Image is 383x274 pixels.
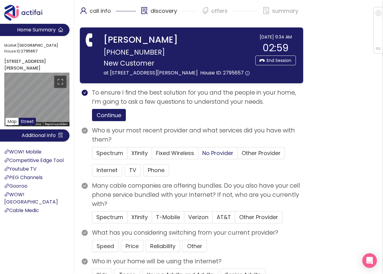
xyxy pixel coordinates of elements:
p: To ensure I find the best solution for you and the people in your home, I’m going to ask a few qu... [92,88,303,106]
a: WOW! Mobile [4,148,41,155]
p: call info [90,6,111,16]
span: file-done [263,7,270,14]
span: link [4,166,9,171]
span: link [4,208,9,213]
p: summary [272,6,298,16]
strong: [GEOGRAPHIC_DATA] [17,43,58,48]
span: check-circle [82,90,88,96]
span: user [80,7,87,14]
button: End Session [255,56,296,65]
img: Actifai Logo [4,5,48,21]
span: Verizon [188,213,208,221]
span: solution [141,7,148,14]
div: call info [80,6,136,21]
span: check-circle [82,128,88,134]
span: check-circle [82,258,88,265]
button: Speed [92,240,119,252]
span: Other Provider [239,213,278,221]
button: Internet [92,164,122,176]
a: Youtube TV [4,165,37,172]
a: Report a problem [45,122,68,126]
span: Map [8,118,17,124]
div: Map [4,73,69,126]
span: link [4,175,9,180]
p: What has you considering switching from your current provider? [92,228,303,237]
span: tags [202,7,209,14]
p: Who in your home will be using the Internet? [92,257,303,266]
div: summary [262,6,298,21]
span: link [4,183,9,188]
span: Spectrum [96,149,123,157]
span: check-circle [82,230,88,236]
span: [PHONE_NUMBER] [104,46,165,58]
span: link [4,149,9,154]
div: Open Intercom Messenger [362,253,377,268]
p: Who is your most recent provider and what services did you have with them? [92,126,303,144]
button: TV [125,164,141,176]
strong: [STREET_ADDRESS][PERSON_NAME] [4,58,46,71]
span: phone [83,34,96,46]
strong: 2795657 [21,49,38,54]
span: link [4,192,9,197]
div: Street View [4,73,69,126]
span: Fixed Wireless [156,149,194,157]
button: Other [183,240,207,252]
a: Competitive Edge Tool [4,157,64,164]
div: 02:59 [255,40,296,56]
span: T-Mobile [156,213,180,221]
p: discovery [151,6,177,16]
span: link [4,158,9,163]
button: Continue [92,109,126,121]
a: Terms (opens in new tab) [33,122,41,126]
a: Cable Medic [4,207,39,214]
a: Gooroo [4,182,27,189]
button: Reliability [146,240,180,252]
span: No Provider [202,149,233,157]
p: offers [211,6,228,16]
button: Toggle fullscreen view [54,76,66,88]
span: Spectrum [96,213,123,221]
span: at [STREET_ADDRESS][PERSON_NAME] [104,69,198,76]
p: Many cable companies are offering bundles. Do you also have your cell phone service bundled with ... [92,181,303,209]
div: discovery [141,6,197,21]
div: [DATE] 9:34 AM [255,34,296,40]
span: Xfinity [131,149,148,157]
span: AT&T [217,213,231,221]
span: check-circle [82,183,88,189]
span: Street [21,118,34,124]
span: Xfinity [131,213,148,221]
p: New Customer [104,58,252,69]
span: Other Provider [242,149,281,157]
span: Market: [4,43,68,49]
span: House ID: 2795657 [200,69,244,76]
span: House ID: [4,49,68,54]
div: offers [201,6,257,21]
a: WOW! [GEOGRAPHIC_DATA] [4,191,58,205]
strong: [PERSON_NAME] [104,34,178,46]
a: PEG Channels [4,174,43,181]
button: Price [121,240,143,252]
button: Phone [143,164,169,176]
